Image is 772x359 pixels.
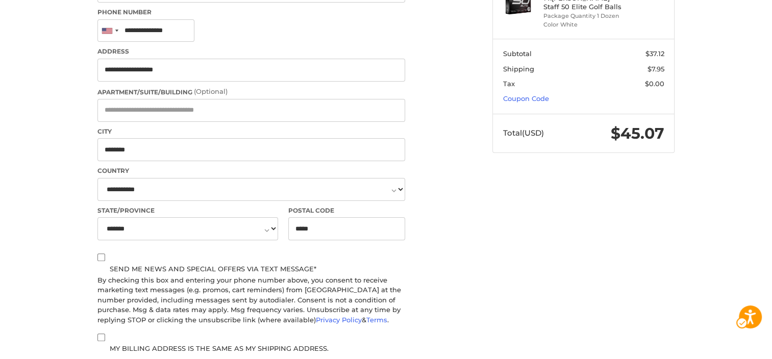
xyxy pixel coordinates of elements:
label: Apartment/Suite/Building [97,87,405,97]
span: Tax [503,80,515,88]
select: State/Province [97,217,278,240]
a: Coupon Code [503,94,549,102]
label: Postal Code [288,206,406,215]
input: Phone Number. +1 201-555-0123 [97,19,194,42]
label: My billing address is the same as my shipping address. [97,344,405,352]
label: Phone Number [97,8,405,17]
span: $7.95 [648,65,664,73]
span: Shipping [503,65,534,73]
input: My billing address is the same as my shipping address. [97,334,105,341]
input: Apartment/Suite/Building (Optional) [97,99,405,122]
iframe: Google Iframe | Google Customer Reviews | Google Customer Reviews [688,331,772,359]
span: $37.12 [645,49,664,58]
li: Package Quantity 1 Dozen [543,12,621,20]
input: Address [97,59,405,82]
input: Postal Code [288,217,406,240]
div: United States: +1 [98,20,121,42]
label: City [97,127,405,136]
li: Color White [543,20,621,29]
label: Country [97,166,405,175]
span: Total (USD) [503,128,544,138]
a: Terms [366,316,387,324]
span: $45.07 [611,124,664,143]
small: (Optional) [194,87,228,95]
span: Subtotal [503,49,532,58]
select: Country [97,178,405,201]
label: State/Province [97,206,278,215]
div: By checking this box and entering your phone number above, you consent to receive marketing text ... [97,275,405,325]
input: Send me news and special offers via text message* [97,253,105,261]
label: Send me news and special offers via text message* [97,265,405,273]
a: Privacy Policy [316,316,362,324]
span: $0.00 [645,80,664,88]
label: Address [97,47,405,56]
input: City [97,138,405,161]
